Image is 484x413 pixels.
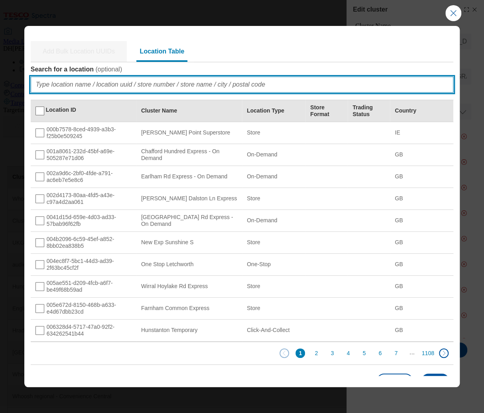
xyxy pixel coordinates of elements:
[395,217,449,224] div: GB
[247,283,301,290] div: Store
[439,348,449,358] button: Next Page
[141,107,177,115] div: Cluster Name
[247,151,301,158] div: On-Demand
[141,129,237,136] div: [PERSON_NAME] Point Superstore
[35,170,132,184] div: 002a9d6c-2bf0-4fde-a791-ac6eb7e5e8c6
[445,5,461,21] button: Close Modal
[395,239,449,246] div: GB
[247,305,301,312] div: Store
[421,373,449,389] button: Add
[395,305,449,312] div: GB
[407,348,417,358] li: 1105 next pages hidden
[141,283,237,290] div: Wirral Hoylake Rd Express
[35,126,132,140] div: 000b7578-8ced-4939-a3b3-f25b0e509245
[141,305,237,312] div: Farnham Common Express
[140,48,184,55] span: Location Table
[409,349,415,356] span: ...
[247,217,301,224] div: On-Demand
[141,173,237,180] div: Earlham Rd Express - On Demand
[247,129,301,136] div: Store
[310,104,343,118] div: Store Format
[395,261,449,268] div: GB
[31,39,454,393] div: Modal
[35,324,132,338] div: 006328d4-5717-47a0-92f2-634262541b44
[395,173,449,180] div: GB
[247,239,301,246] div: Store
[423,348,433,358] button: page: 1108
[95,66,122,73] span: ( optional )
[35,214,132,228] div: 0041d15d-659e-4d03-ad33-57bab96f62fb
[35,302,132,316] div: 005e672d-8150-468b-a633-e4d67dbb23cd
[375,348,385,358] button: page: 6
[395,283,449,290] div: GB
[141,195,237,202] div: [PERSON_NAME] Dalston Ln Express
[35,148,132,162] div: 001a8061-232d-45bf-a69e-505287e71d06
[395,327,449,334] div: GB
[141,327,237,334] div: Hunstanton Temporary
[247,173,301,180] div: On-Demand
[352,104,385,118] div: Trading Status
[295,348,305,358] button: page: 1
[141,148,237,162] div: Chafford Hundred Express - On Demand
[311,348,321,358] button: page: 2
[24,26,460,387] div: Modal
[343,348,353,358] button: page: 4
[35,258,132,272] div: 004ec8f7-5bc1-44d3-ad39-2f63bc45cf2f
[31,77,454,93] input: Type location name / location uuid / store number / store name / city / postal code
[395,107,416,115] div: Country
[395,129,449,136] div: IE
[395,151,449,158] div: GB
[247,327,301,334] div: Click-And-Collect
[395,195,449,202] div: GB
[141,214,237,228] div: [GEOGRAPHIC_DATA] Rd Express - On Demand
[359,348,369,358] button: page: 5
[35,236,132,250] div: 004b2096-6c59-45ef-a852-8bb02ea838b5
[31,342,454,365] nav: Pagination Section
[35,192,132,206] div: 002d4173-80aa-4fd5-a43e-c97a4d2aa061
[141,239,237,246] div: New Exp Sunshine S
[376,373,413,389] button: Cancel
[247,261,301,268] div: One-Stop
[279,348,289,358] button: Previous Page
[31,65,454,73] label: Search for a location
[247,195,301,202] div: Store
[247,107,284,115] div: Location Type
[46,107,76,115] div: Location ID
[35,280,132,294] div: 005ae551-d209-4fcb-a6f7-be49f68b59ad
[391,348,401,358] button: page: 7
[327,348,337,358] button: page: 3
[141,261,237,268] div: One Stop Letchworth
